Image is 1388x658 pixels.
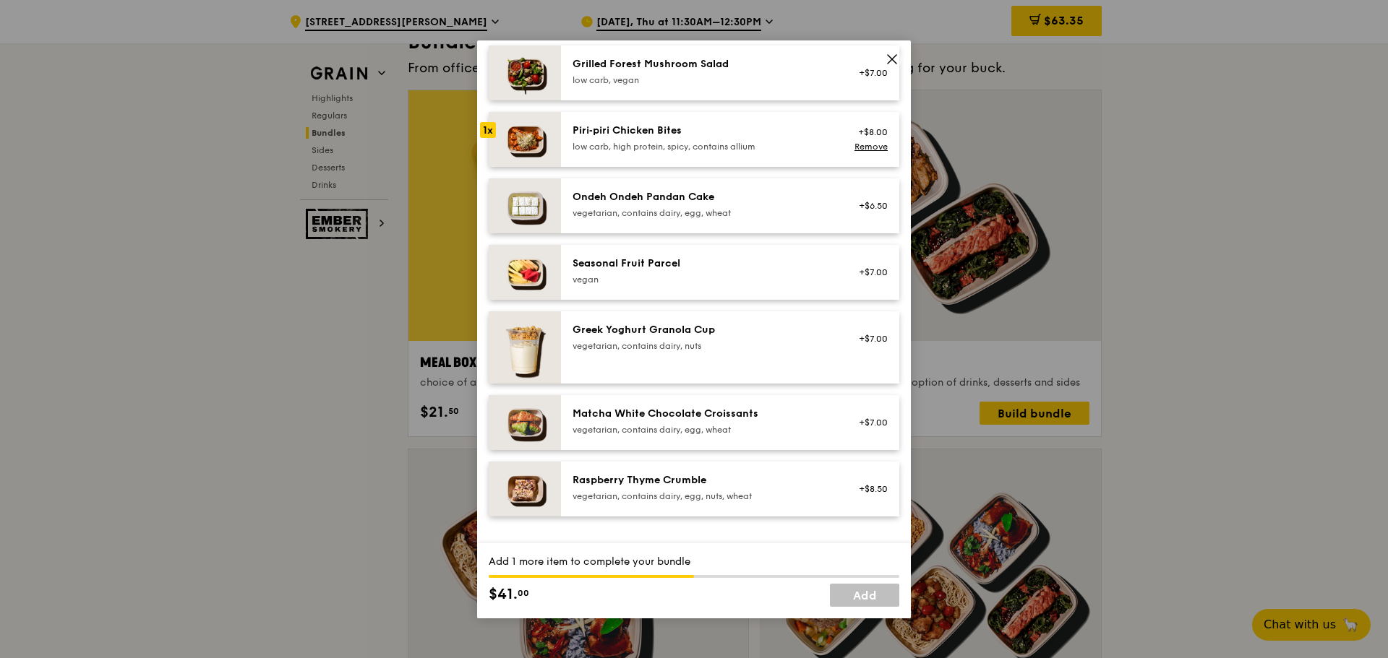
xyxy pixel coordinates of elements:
[489,395,561,450] img: daily_normal_Matcha_White_Chocolate_Croissants-HORZ.jpg
[849,333,888,345] div: +$7.00
[489,555,899,569] div: Add 1 more item to complete your bundle
[573,407,832,421] div: Matcha White Chocolate Croissants
[489,311,561,384] img: daily_normal_Greek_Yoghurt_Granola_Cup.jpeg
[480,122,496,138] div: 1x
[489,112,561,167] img: daily_normal_Piri-Piri-Chicken-Bites-HORZ.jpg
[849,417,888,428] div: +$7.00
[489,462,561,516] img: daily_normal_Raspberry_Thyme_Crumble__Horizontal_.jpg
[489,245,561,300] img: daily_normal_Seasonal_Fruit_Parcel__Horizontal_.jpg
[854,142,888,152] a: Remove
[573,256,832,271] div: Seasonal Fruit Parcel
[573,207,832,219] div: vegetarian, contains dairy, egg, wheat
[573,274,832,285] div: vegan
[573,190,832,204] div: Ondeh Ondeh Pandan Cake
[573,323,832,337] div: Greek Yoghurt Granola Cup
[849,200,888,212] div: +$6.50
[489,584,518,605] span: $41.
[849,67,888,79] div: +$7.00
[573,124,832,138] div: Piri‑piri Chicken Bites
[518,587,529,599] span: 00
[573,473,832,488] div: Raspberry Thyme Crumble
[849,483,888,495] div: +$8.50
[489,46,561,100] img: daily_normal_Grilled-Forest-Mushroom-Salad-HORZ.jpg
[573,340,832,352] div: vegetarian, contains dairy, nuts
[830,584,899,607] a: Add
[573,74,832,86] div: low carb, vegan
[849,126,888,138] div: +$8.00
[573,424,832,436] div: vegetarian, contains dairy, egg, wheat
[667,540,721,552] span: Add-ons
[849,267,888,278] div: +$7.00
[573,490,832,502] div: vegetarian, contains dairy, egg, nuts, wheat
[489,178,561,233] img: daily_normal_Ondeh_Ondeh_Pandan_Cake-HORZ.jpg
[573,57,832,72] div: Grilled Forest Mushroom Salad
[573,141,832,152] div: low carb, high protein, spicy, contains allium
